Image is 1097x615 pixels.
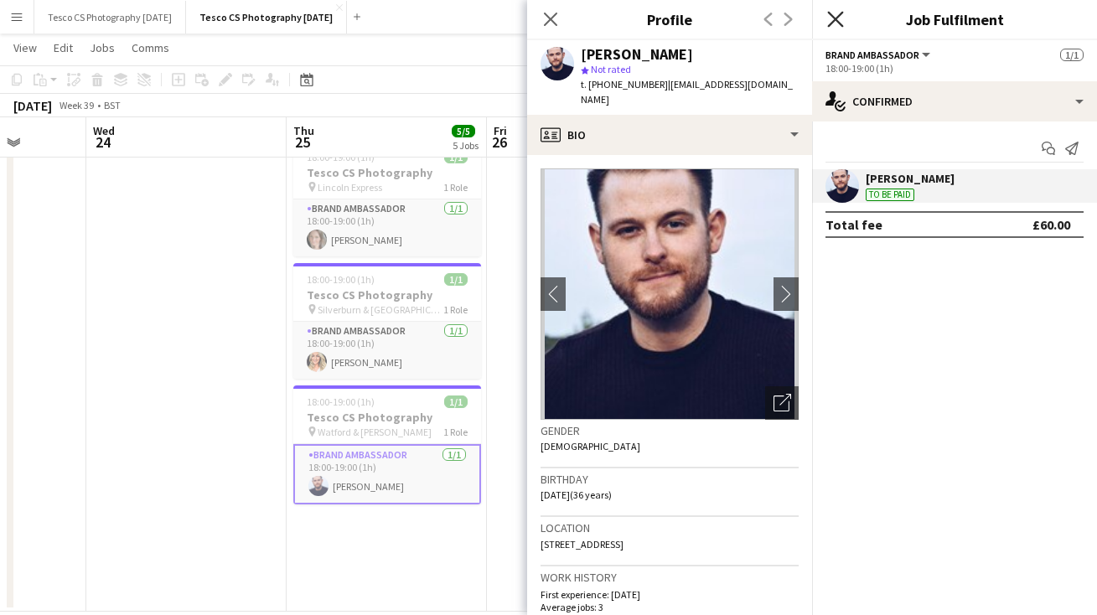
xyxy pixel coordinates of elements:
app-card-role: Brand Ambassador1/118:00-19:00 (1h)[PERSON_NAME] [293,199,481,256]
h3: Work history [541,570,799,585]
span: 26 [491,132,507,152]
img: Crew avatar or photo [541,168,799,420]
div: BST [104,99,121,111]
span: Fri [494,123,507,138]
span: 1 Role [443,303,468,316]
span: t. [PHONE_NUMBER] [581,78,668,90]
span: 1/1 [444,273,468,286]
div: Confirmed [812,81,1097,121]
span: 24 [91,132,115,152]
span: Watford & [PERSON_NAME] [318,426,432,438]
span: 1/1 [1060,49,1084,61]
div: £60.00 [1032,216,1070,233]
h3: Birthday [541,472,799,487]
app-job-card: 18:00-19:00 (1h)1/1Tesco CS Photography Watford & [PERSON_NAME]1 RoleBrand Ambassador1/118:00-19:... [293,385,481,504]
h3: Job Fulfilment [812,8,1097,30]
span: Thu [293,123,314,138]
div: Open photos pop-in [765,386,799,420]
div: To be paid [866,189,914,201]
span: 1/1 [444,395,468,408]
span: 25 [291,132,314,152]
a: Jobs [83,37,122,59]
span: [STREET_ADDRESS] [541,538,624,550]
span: 18:00-19:00 (1h) [307,273,375,286]
span: Week 39 [55,99,97,111]
span: Brand Ambassador [825,49,919,61]
h3: Gender [541,423,799,438]
span: Comms [132,40,169,55]
div: [DATE] [13,97,52,114]
span: 1 Role [443,181,468,194]
div: 5 Jobs [453,139,479,152]
h3: Tesco CS Photography [293,410,481,425]
button: Tesco CS Photography [DATE] [186,1,347,34]
button: Brand Ambassador [825,49,933,61]
div: [PERSON_NAME] [581,47,693,62]
span: Jobs [90,40,115,55]
h3: Tesco CS Photography [293,287,481,302]
span: Wed [93,123,115,138]
h3: Location [541,520,799,535]
span: [DATE] (36 years) [541,488,612,501]
app-job-card: 18:00-19:00 (1h)1/1Tesco CS Photography Lincoln Express1 RoleBrand Ambassador1/118:00-19:00 (1h)[... [293,141,481,256]
span: 18:00-19:00 (1h) [307,395,375,408]
span: [DEMOGRAPHIC_DATA] [541,440,640,452]
p: Average jobs: 3 [541,601,799,613]
a: View [7,37,44,59]
div: 18:00-19:00 (1h) [825,62,1084,75]
span: 5/5 [452,125,475,137]
app-card-role: Brand Ambassador1/118:00-19:00 (1h)[PERSON_NAME] [293,444,481,504]
a: Comms [125,37,176,59]
span: View [13,40,37,55]
div: Total fee [825,216,882,233]
h3: Profile [527,8,812,30]
p: First experience: [DATE] [541,588,799,601]
h3: Tesco CS Photography [293,165,481,180]
app-job-card: 18:00-19:00 (1h)1/1Tesco CS Photography Silverburn & [GEOGRAPHIC_DATA]1 RoleBrand Ambassador1/118... [293,263,481,379]
app-card-role: Brand Ambassador1/118:00-19:00 (1h)[PERSON_NAME] [293,322,481,379]
span: Lincoln Express [318,181,382,194]
div: Bio [527,115,812,155]
span: | [EMAIL_ADDRESS][DOMAIN_NAME] [581,78,793,106]
span: Not rated [591,63,631,75]
span: Silverburn & [GEOGRAPHIC_DATA] [318,303,443,316]
a: Edit [47,37,80,59]
button: Tesco CS Photography [DATE] [34,1,186,34]
span: Edit [54,40,73,55]
span: 1 Role [443,426,468,438]
div: [PERSON_NAME] [866,171,955,186]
